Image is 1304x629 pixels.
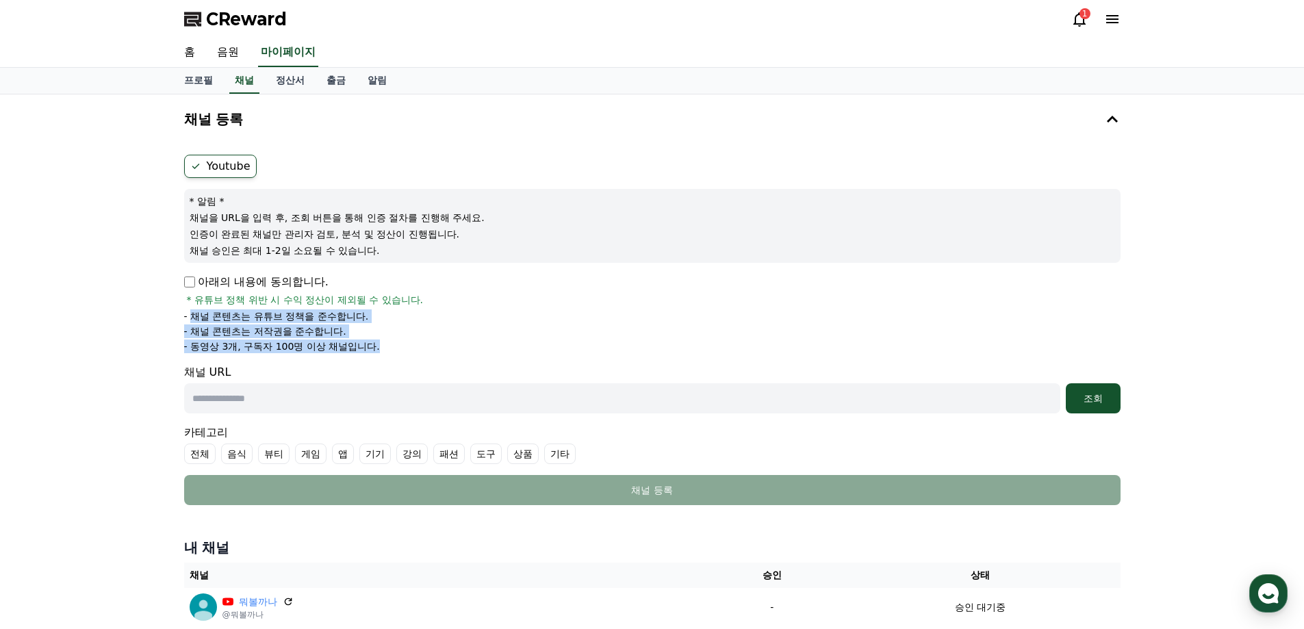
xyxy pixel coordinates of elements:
[295,444,327,464] label: 게임
[221,444,253,464] label: 음식
[709,600,834,615] p: -
[4,434,90,468] a: 홈
[229,68,259,94] a: 채널
[190,227,1115,241] p: 인증이 완료된 채널만 관리자 검토, 분석 및 정산이 진행됩니다.
[433,444,465,464] label: 패션
[1066,383,1121,413] button: 조회
[179,100,1126,138] button: 채널 등록
[359,444,391,464] label: 기기
[190,593,217,621] img: 뭐볼까나
[212,454,228,465] span: 설정
[955,600,1006,615] p: 승인 대기중
[43,454,51,465] span: 홈
[265,68,316,94] a: 정산서
[1071,391,1115,405] div: 조회
[173,68,224,94] a: 프로필
[704,563,840,588] th: 승인
[840,563,1120,588] th: 상태
[184,112,244,127] h4: 채널 등록
[184,274,329,290] p: 아래의 내용에 동의합니다.
[184,538,1121,557] h4: 내 채널
[187,293,424,307] span: * 유튜브 정책 위반 시 수익 정산이 제외될 수 있습니다.
[190,211,1115,224] p: 채널을 URL을 입력 후, 조회 버튼을 통해 인증 절차를 진행해 주세요.
[173,38,206,67] a: 홈
[396,444,428,464] label: 강의
[507,444,539,464] label: 상품
[544,444,576,464] label: 기타
[190,244,1115,257] p: 채널 승인은 최대 1-2일 소요될 수 있습니다.
[239,595,277,609] a: 뭐볼까나
[184,563,704,588] th: 채널
[206,8,287,30] span: CReward
[184,155,257,178] label: Youtube
[357,68,398,94] a: 알림
[177,434,263,468] a: 설정
[184,324,346,338] p: - 채널 콘텐츠는 저작권을 준수합니다.
[1079,8,1090,19] div: 1
[212,483,1093,497] div: 채널 등록
[184,8,287,30] a: CReward
[258,38,318,67] a: 마이페이지
[470,444,502,464] label: 도구
[125,455,142,466] span: 대화
[222,609,294,620] p: @뭐볼까나
[1071,11,1088,27] a: 1
[184,475,1121,505] button: 채널 등록
[184,309,369,323] p: - 채널 콘텐츠는 유튜브 정책을 준수합니다.
[316,68,357,94] a: 출금
[184,424,1121,464] div: 카테고리
[184,444,216,464] label: 전체
[258,444,290,464] label: 뷰티
[206,38,250,67] a: 음원
[332,444,354,464] label: 앱
[184,364,1121,413] div: 채널 URL
[90,434,177,468] a: 대화
[184,339,380,353] p: - 동영상 3개, 구독자 100명 이상 채널입니다.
